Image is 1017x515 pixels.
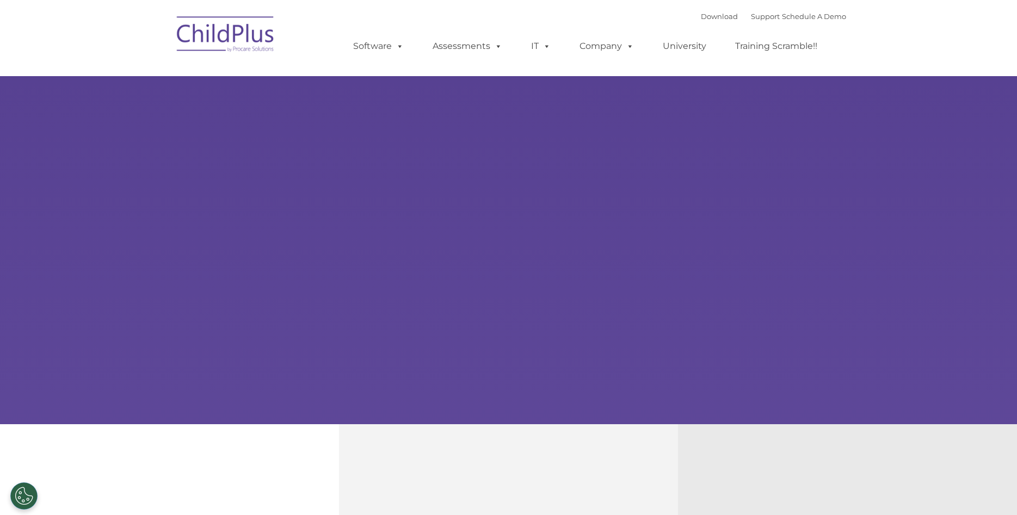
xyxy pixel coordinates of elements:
a: Company [569,35,645,57]
a: Software [342,35,415,57]
a: IT [520,35,562,57]
a: Assessments [422,35,513,57]
a: Support [751,12,780,21]
button: Cookies Settings [10,482,38,510]
a: Download [701,12,738,21]
a: Schedule A Demo [782,12,846,21]
a: University [652,35,717,57]
font: | [701,12,846,21]
img: ChildPlus by Procare Solutions [171,9,280,63]
a: Training Scramble!! [724,35,828,57]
